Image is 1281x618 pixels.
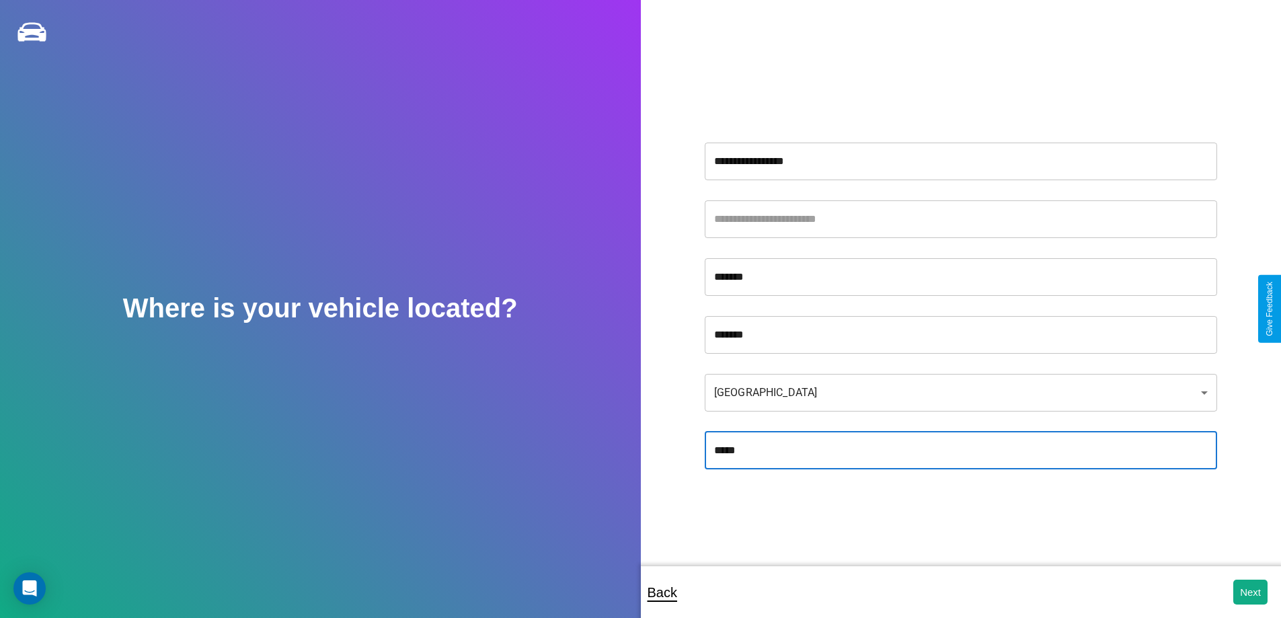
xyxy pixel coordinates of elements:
[13,572,46,605] div: Open Intercom Messenger
[705,374,1217,412] div: [GEOGRAPHIC_DATA]
[648,580,677,605] p: Back
[123,293,518,323] h2: Where is your vehicle located?
[1233,580,1268,605] button: Next
[1265,282,1274,336] div: Give Feedback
